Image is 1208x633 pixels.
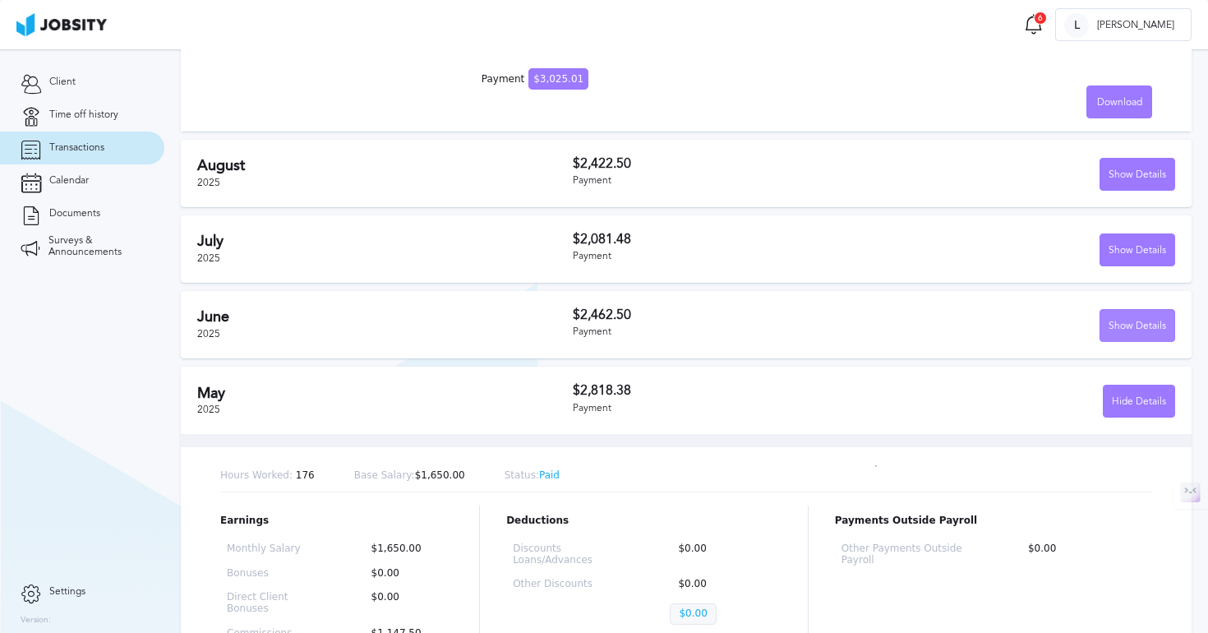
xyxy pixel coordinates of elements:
[573,251,874,262] div: Payment
[506,515,782,527] p: Deductions
[841,543,967,566] p: Other Payments Outside Payroll
[197,233,573,250] h2: July
[48,235,144,258] span: Surveys & Announcements
[197,252,220,264] span: 2025
[1100,159,1174,192] div: Show Details
[573,403,874,414] div: Payment
[835,515,1152,527] p: Payments Outside Payroll
[1100,233,1175,266] button: Show Details
[227,543,311,555] p: Monthly Salary
[197,404,220,415] span: 2025
[197,385,573,402] h2: May
[197,308,573,326] h2: June
[49,76,76,88] span: Client
[49,208,100,219] span: Documents
[197,177,220,188] span: 2025
[197,328,220,340] span: 2025
[1100,309,1175,342] button: Show Details
[573,175,874,187] div: Payment
[354,469,415,481] span: Base Salary:
[1104,386,1174,418] div: Hide Details
[1103,385,1175,418] button: Hide Details
[573,326,874,338] div: Payment
[670,603,716,625] p: $0.00
[670,543,774,566] p: $0.00
[1034,12,1047,25] div: 6
[573,383,874,398] h3: $2,818.38
[670,579,774,590] p: $0.00
[363,592,447,615] p: $0.00
[220,469,293,481] span: Hours Worked:
[1086,85,1152,118] button: Download
[528,68,588,90] span: $3,025.01
[1055,8,1192,41] button: L[PERSON_NAME]
[482,74,588,85] div: Payment
[573,232,874,247] h3: $2,081.48
[227,568,311,580] p: Bonuses
[1089,20,1183,31] span: [PERSON_NAME]
[513,543,617,566] p: Discounts Loans/Advances
[49,109,118,121] span: Time off history
[363,543,447,555] p: $1,650.00
[1020,543,1146,566] p: $0.00
[363,568,447,580] p: $0.00
[573,156,874,171] h3: $2,422.50
[513,579,617,590] p: Other Discounts
[573,307,874,322] h3: $2,462.50
[16,13,107,36] img: ab4bad089aa723f57921c736e9817d99.png
[354,470,465,482] p: $1,650.00
[227,592,311,615] p: Direct Client Bonuses
[21,616,51,626] label: Version:
[1100,234,1174,267] div: Show Details
[1097,97,1142,109] span: Download
[220,470,315,482] p: 176
[505,470,560,482] p: Paid
[197,157,573,174] h2: August
[1064,13,1089,38] div: L
[49,175,89,187] span: Calendar
[49,142,104,154] span: Transactions
[220,515,453,527] p: Earnings
[1100,310,1174,343] div: Show Details
[505,469,539,481] span: Status:
[1100,158,1175,191] button: Show Details
[49,586,85,598] span: Settings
